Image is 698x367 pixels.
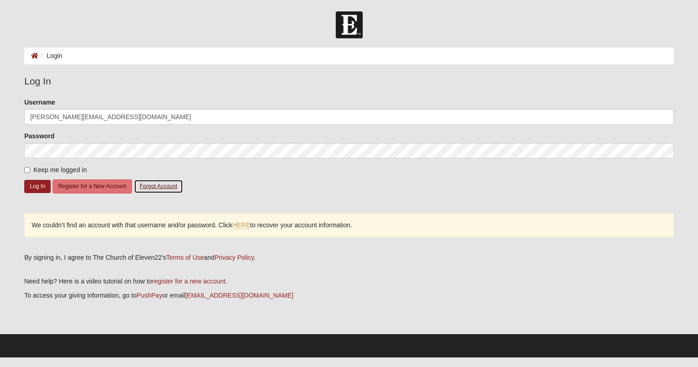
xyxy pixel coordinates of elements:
[166,254,204,261] a: Terms of Use
[38,51,62,61] li: Login
[336,11,363,38] img: Church of Eleven22 Logo
[24,291,674,300] p: To access your giving information, go to or email
[137,292,162,299] a: PushPay
[53,179,132,194] button: Register for a New Account
[24,180,51,193] button: Log In
[24,131,54,141] label: Password
[24,167,30,173] input: Keep me logged in
[233,221,250,229] a: HERE
[24,74,674,89] legend: Log In
[33,166,87,173] span: Keep me logged in
[24,277,674,286] p: Need help? Here is a video tutorial on how to .
[134,179,183,194] button: Forgot Account
[24,98,55,107] label: Username
[152,278,226,285] a: register for a new account
[24,213,674,237] div: We couldn’t find an account with that username and/or password. Click to recover your account inf...
[185,292,293,299] a: [EMAIL_ADDRESS][DOMAIN_NAME]
[24,253,674,262] div: By signing in, I agree to The Church of Eleven22's and .
[215,254,254,261] a: Privacy Policy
